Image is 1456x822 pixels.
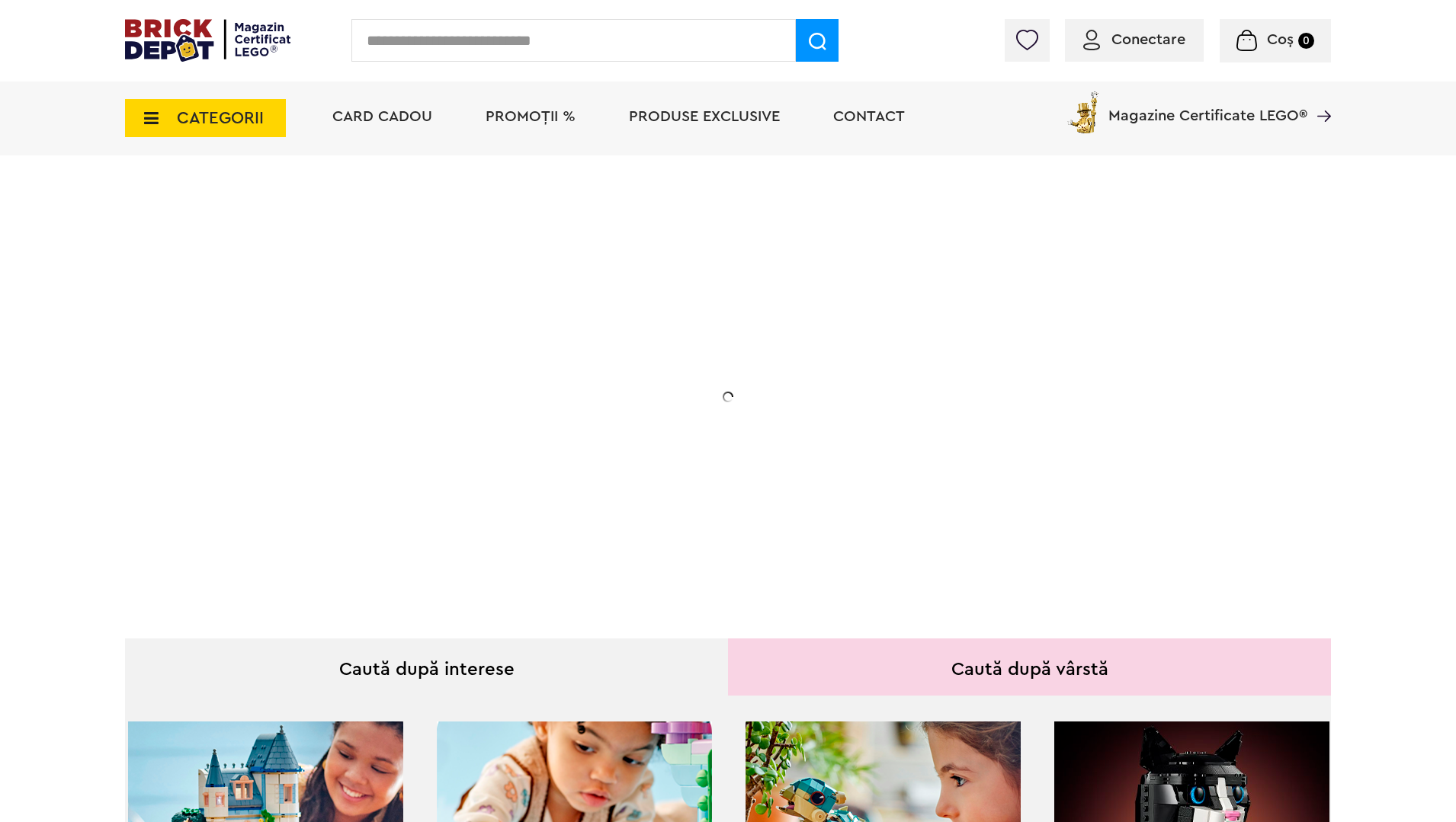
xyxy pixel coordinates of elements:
a: Contact [833,109,905,124]
span: Conectare [1111,32,1185,47]
h2: La două seturi LEGO de adulți achiziționate din selecție! În perioada 12 - [DATE]! [233,377,538,441]
div: Explorează [233,475,538,494]
h1: 20% Reducere! [233,307,538,362]
span: Coș [1267,32,1294,47]
a: Magazine Certificate LEGO® [1307,88,1331,104]
a: PROMOȚII % [486,109,576,124]
a: Card Cadou [332,109,432,124]
a: Produse exclusive [629,109,780,124]
small: 0 [1298,33,1314,49]
div: Caută după vârstă [728,638,1331,696]
span: CATEGORII [177,110,264,126]
a: Conectare [1083,32,1185,47]
div: Caută după interese [125,638,728,696]
span: Magazine Certificate LEGO® [1108,88,1307,123]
